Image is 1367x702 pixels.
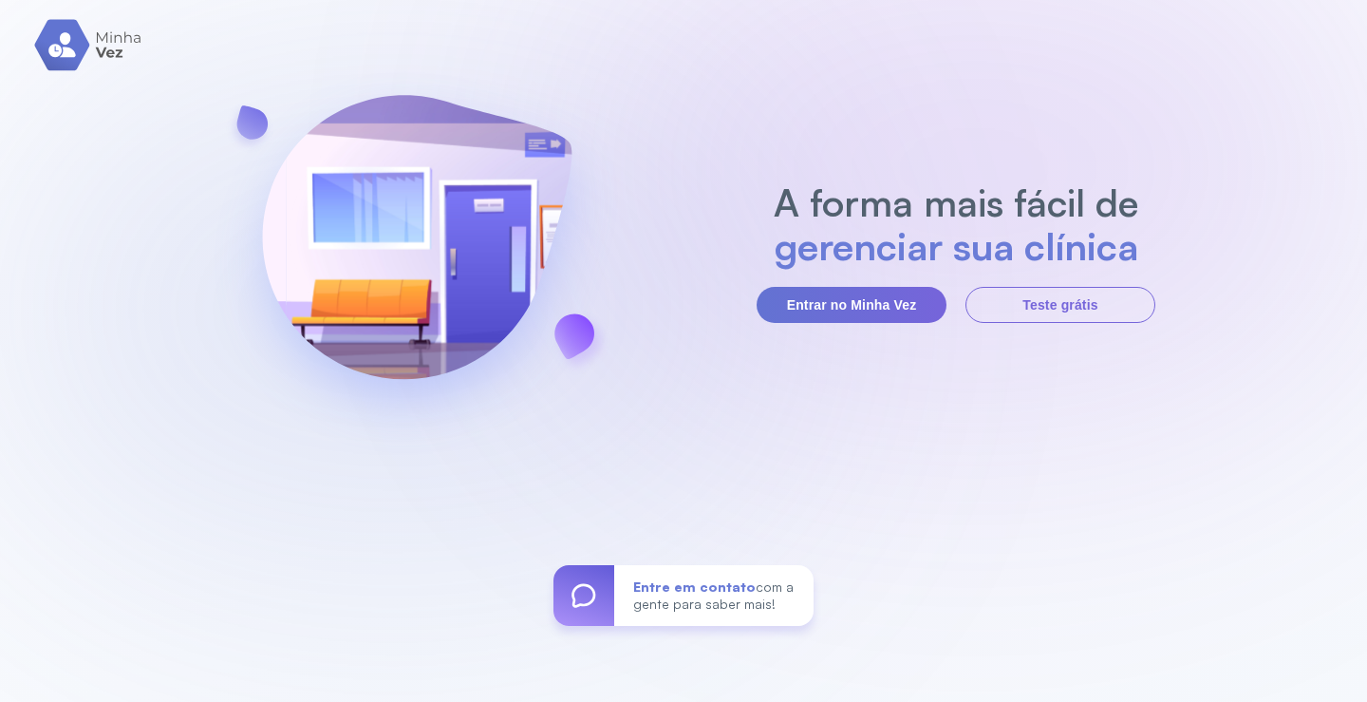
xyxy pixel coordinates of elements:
[633,579,756,595] span: Entre em contato
[764,180,1149,224] h2: A forma mais fácil de
[757,287,946,323] button: Entrar no Minha Vez
[34,19,143,71] img: logo.svg
[764,224,1149,268] h2: gerenciar sua clínica
[965,287,1155,323] button: Teste grátis
[614,565,814,626] div: com a gente para saber mais!
[212,45,622,458] img: banner-login.svg
[553,565,814,626] a: Entre em contatocom a gente para saber mais!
